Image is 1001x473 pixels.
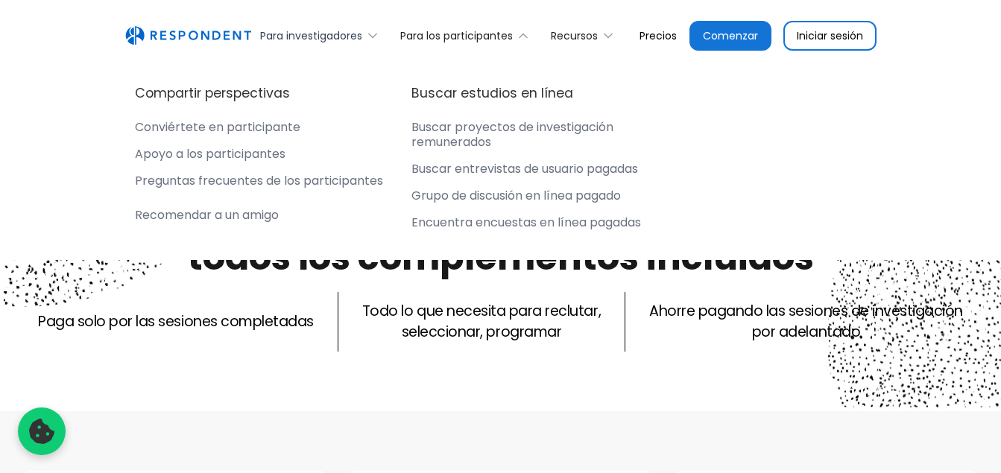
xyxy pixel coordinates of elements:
[400,28,513,43] div: Para los participantes
[689,21,771,51] a: Comenzar
[135,208,383,236] a: Recomendar a un amigo
[135,147,383,168] a: Apoyo a los participantes
[411,188,621,203] div: Grupo de discusión en línea pagado
[135,174,383,202] a: Preguntas frecuentes de los participantes
[252,18,392,53] div: Para investigadores
[362,301,601,343] p: Todo lo que necesita para reclutar, seleccionar, programar
[411,84,573,102] h4: Buscar estudios en línea
[135,120,300,135] div: Conviértete en participante
[125,26,251,45] a: hogar
[260,28,362,43] div: Para investigadores
[411,120,680,156] a: Buscar proyectos de investigación remunerados
[411,188,680,209] a: Grupo de discusión en línea pagado
[411,120,680,150] div: Buscar proyectos de investigación remunerados
[649,301,963,342] font: Ahorre pagando las sesiones de investigación por adelantado
[125,26,251,45] img: Logotipo de interfaz de usuario sin título
[135,147,285,162] div: Apoyo a los participantes
[411,215,680,236] a: Encuentra encuestas en línea pagadas
[411,162,680,182] a: Buscar entrevistas de usuario pagadas
[38,311,314,332] p: Paga solo por las sesiones completadas
[135,84,290,102] h4: Compartir perspectivas
[551,28,598,43] div: Recursos
[135,174,383,188] div: Preguntas frecuentes de los participantes
[392,18,543,53] div: Para los participantes
[628,18,689,53] a: Precios
[411,215,641,230] div: Encuentra encuestas en línea pagadas
[543,18,628,53] div: Recursos
[135,120,383,141] a: Conviértete en participante
[783,21,877,51] a: Iniciar sesión
[411,162,638,177] div: Buscar entrevistas de usuario pagadas
[135,208,279,223] div: Recomendar a un amigo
